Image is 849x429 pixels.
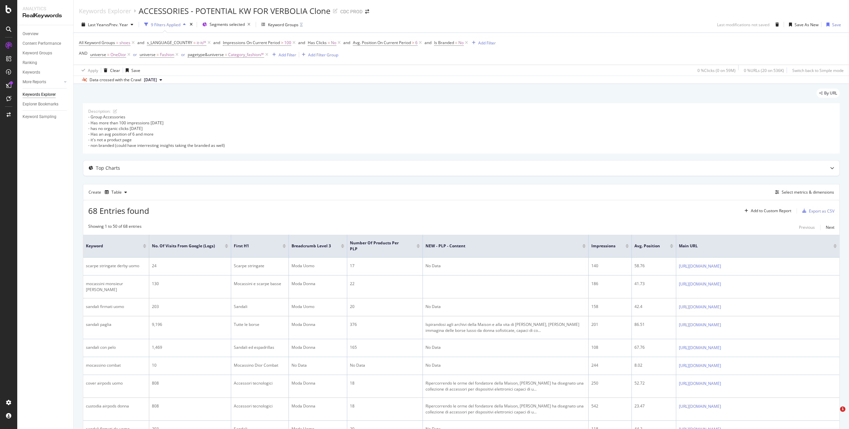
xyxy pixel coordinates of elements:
[679,380,721,387] a: [URL][DOMAIN_NAME]
[268,22,298,28] div: Keyword Groups
[298,39,305,46] button: and
[350,304,420,310] div: 20
[826,406,842,422] iframe: Intercom live chat
[328,40,330,45] span: =
[634,281,673,287] div: 41.73
[292,243,331,249] span: Breadcrumb Level 3
[23,79,46,86] div: More Reports
[79,50,88,56] div: AND
[23,31,38,37] div: Overview
[679,304,721,310] a: [URL][DOMAIN_NAME]
[591,380,629,386] div: 250
[634,362,673,368] div: 8.02
[86,263,146,269] div: scarpe stringate derby uomo
[634,380,673,386] div: 52.72
[105,22,128,28] span: vs Prev. Year
[107,52,109,57] span: =
[353,40,411,45] span: Avg. Position On Current Period
[152,380,228,386] div: 808
[152,322,228,328] div: 9,196
[152,263,228,269] div: 24
[415,38,418,47] span: 6
[234,362,286,368] div: Mocassino Dior Combat
[160,50,174,59] span: Fashion
[188,52,224,57] span: pagetype&universe
[152,362,228,368] div: 10
[634,344,673,350] div: 67.76
[102,187,130,198] button: Table
[79,65,98,76] button: Apply
[157,52,159,57] span: =
[86,362,146,368] div: mocassino combat
[279,52,296,58] div: Add Filter
[200,19,253,30] button: Segments selected
[234,263,286,269] div: Scarpe stringate
[292,263,344,269] div: Moda Uomo
[350,263,420,269] div: 17
[147,40,192,45] span: s_LANGUAGE_COUNTRY
[350,403,420,409] div: 18
[142,19,188,30] button: 9 Filters Applied
[23,91,56,98] div: Keywords Explorer
[350,240,407,252] span: Number of products per PLP
[23,50,52,57] div: Keyword Groups
[23,31,69,37] a: Overview
[308,52,338,58] div: Add Filter Group
[679,263,721,270] a: [URL][DOMAIN_NAME]
[119,38,130,47] span: shoes
[591,344,629,350] div: 108
[458,38,464,47] span: No
[197,38,206,47] span: it-it/*
[292,403,344,409] div: Moda Donna
[284,38,291,47] span: 100
[90,52,106,57] span: universe
[152,243,215,249] span: No. of Visits from Google (Logs)
[181,52,185,57] div: or
[634,322,673,328] div: 86.51
[86,322,146,328] div: sandali paglia
[234,281,286,287] div: Mocassini e scarpe basse
[679,362,721,369] a: [URL][DOMAIN_NAME]
[679,322,721,328] a: [URL][DOMAIN_NAME]
[292,281,344,287] div: Moda Donna
[343,40,350,45] div: and
[79,40,115,45] span: All Keyword Groups
[591,263,629,269] div: 140
[717,22,769,28] div: Last modifications not saved
[799,224,815,230] div: Previous
[425,243,572,249] span: NEW - PLP - Content
[340,8,362,15] div: CDC PROD
[234,243,273,249] span: First H1
[213,39,220,46] button: and
[299,51,338,59] button: Add Filter Group
[88,108,110,114] div: Description:
[234,322,286,328] div: Tutte le borse
[111,190,122,194] div: Table
[23,59,69,66] a: Ranking
[751,209,791,213] div: Add to Custom Report
[292,362,344,368] div: No Data
[679,403,721,410] a: [URL][DOMAIN_NAME]
[140,52,156,57] span: universe
[343,39,350,46] button: and
[79,7,131,15] a: Keywords Explorer
[86,380,146,386] div: cover airpods uomo
[800,206,834,216] button: Export as CSV
[292,304,344,310] div: Moda Uomo
[23,101,58,108] div: Explorer Bookmarks
[131,68,140,73] div: Save
[110,50,126,59] span: OneDior
[679,281,721,287] a: [URL][DOMAIN_NAME]
[824,19,841,30] button: Save
[824,91,837,95] span: By URL
[116,40,118,45] span: =
[23,40,69,47] a: Content Performance
[424,39,431,46] button: and
[234,304,286,310] div: Sandali
[634,263,673,269] div: 58.76
[795,22,818,28] div: Save As New
[281,40,283,45] span: >
[223,40,280,45] span: Impressions On Current Period
[799,223,815,231] button: Previous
